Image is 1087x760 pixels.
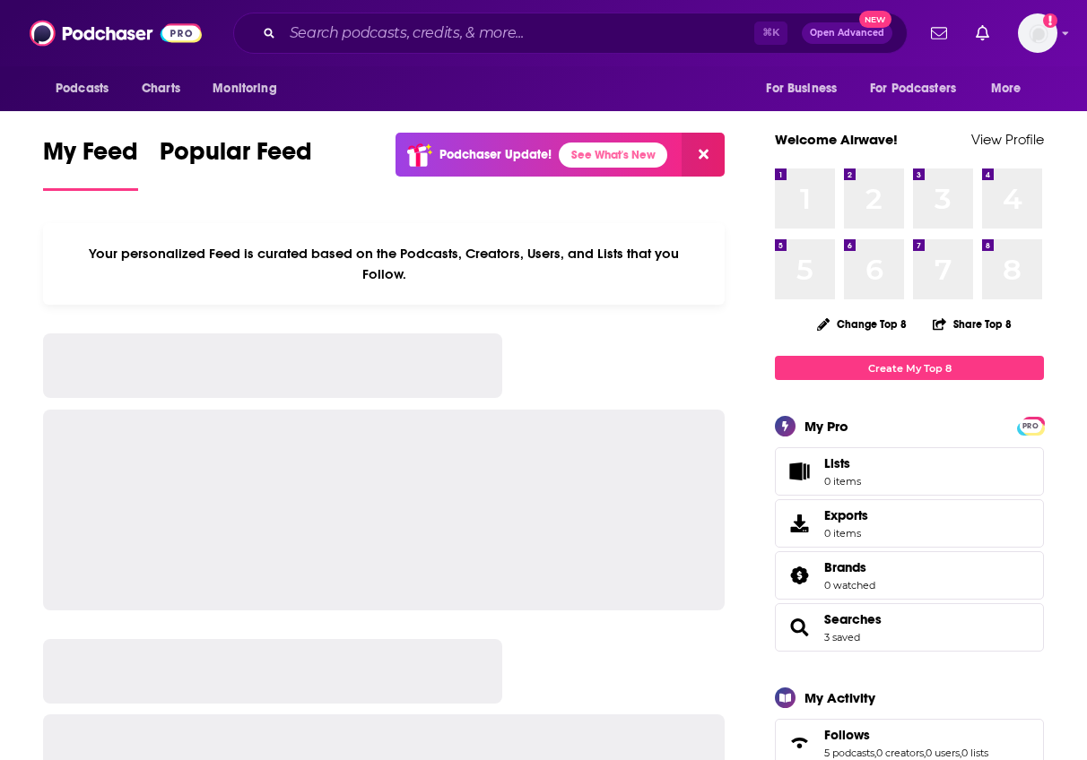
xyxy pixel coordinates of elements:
[926,747,960,759] a: 0 users
[43,136,138,191] a: My Feed
[932,307,1013,341] button: Share Top 8
[213,76,276,101] span: Monitoring
[781,615,817,640] a: Searches
[781,511,817,536] span: Exports
[824,611,882,627] a: Searches
[1043,13,1057,28] svg: Add a profile image
[804,418,848,435] div: My Pro
[43,223,725,305] div: Your personalized Feed is curated based on the Podcasts, Creators, Users, and Lists that you Follow.
[559,142,667,168] a: See What's New
[824,475,861,488] span: 0 items
[960,747,961,759] span: ,
[781,459,817,484] span: Lists
[283,19,754,47] input: Search podcasts, credits, & more...
[766,76,837,101] span: For Business
[1018,13,1057,53] img: User Profile
[43,136,138,177] span: My Feed
[775,131,898,148] a: Welcome Airwave!
[876,747,924,759] a: 0 creators
[30,16,202,50] img: Podchaser - Follow, Share and Rate Podcasts
[971,131,1044,148] a: View Profile
[824,559,866,575] span: Brands
[824,507,868,523] span: Exports
[233,13,908,54] div: Search podcasts, credits, & more...
[753,72,859,106] button: open menu
[969,18,996,48] a: Show notifications dropdown
[802,22,892,44] button: Open AdvancedNew
[924,18,954,48] a: Show notifications dropdown
[824,559,875,575] a: Brands
[824,727,988,743] a: Follows
[775,499,1044,548] a: Exports
[781,563,817,588] a: Brands
[130,72,191,106] a: Charts
[824,631,860,643] a: 3 saved
[824,527,868,540] span: 0 items
[775,603,1044,652] span: Searches
[775,447,1044,496] a: Lists
[924,747,926,759] span: ,
[160,136,312,191] a: Popular Feed
[806,313,917,335] button: Change Top 8
[1018,13,1057,53] span: Logged in as AirwaveMedia
[439,147,552,162] p: Podchaser Update!
[859,11,891,28] span: New
[754,22,787,45] span: ⌘ K
[978,72,1044,106] button: open menu
[824,455,861,471] span: Lists
[200,72,300,106] button: open menu
[858,72,982,106] button: open menu
[1018,13,1057,53] button: Show profile menu
[824,579,875,592] a: 0 watched
[160,136,312,177] span: Popular Feed
[56,76,109,101] span: Podcasts
[43,72,132,106] button: open menu
[824,455,850,471] span: Lists
[824,727,870,743] span: Follows
[804,689,875,706] div: My Activity
[142,76,180,101] span: Charts
[991,76,1022,101] span: More
[775,551,1044,600] span: Brands
[1020,419,1041,432] a: PRO
[781,730,817,756] a: Follows
[775,356,1044,380] a: Create My Top 8
[870,76,956,101] span: For Podcasters
[874,747,876,759] span: ,
[810,29,884,38] span: Open Advanced
[1020,419,1041,433] span: PRO
[824,747,874,759] a: 5 podcasts
[961,747,988,759] a: 0 lists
